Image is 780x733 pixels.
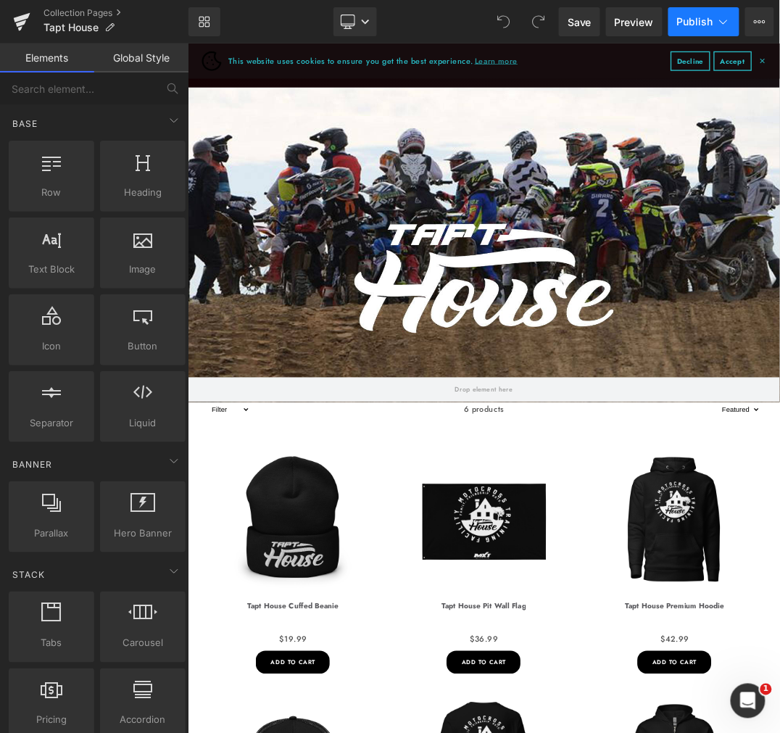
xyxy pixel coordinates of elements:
button: Publish [668,7,739,36]
span: Image [104,262,181,277]
span: Tabs [13,636,90,651]
span: 1 [760,684,772,695]
span: Hero Banner [104,526,181,541]
span: Base [11,117,39,131]
button: Undo [489,7,518,36]
span: Icon [13,339,90,354]
iframe: Intercom live chat [731,684,766,718]
span: Banner [11,457,54,471]
a: Collection Pages [43,7,188,19]
a: New Library [188,7,220,36]
a: Learn more [423,15,491,37]
a: Preview [606,7,663,36]
button: More [745,7,774,36]
span: 6 products [409,524,468,560]
span: This website uses cookies to ensure you get the best experience. [61,15,704,37]
img: MX Threads [21,12,50,41]
span: Button [104,339,181,354]
span: Save [568,15,592,30]
a: Decline [715,12,774,41]
span: Liquid [104,415,181,431]
span: Separator [13,415,90,431]
span: Accordion [104,713,181,728]
span: Row [13,185,90,200]
span: Heading [104,185,181,200]
button: Redo [524,7,553,36]
span: Tapt House [43,22,99,33]
span: Text Block [13,262,90,277]
span: Pricing [13,713,90,728]
span: Carousel [104,636,181,651]
a: Global Style [94,44,188,73]
span: Publish [677,16,713,28]
span: Stack [11,568,46,581]
span: Parallax [13,526,90,541]
span: Preview [615,15,654,30]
